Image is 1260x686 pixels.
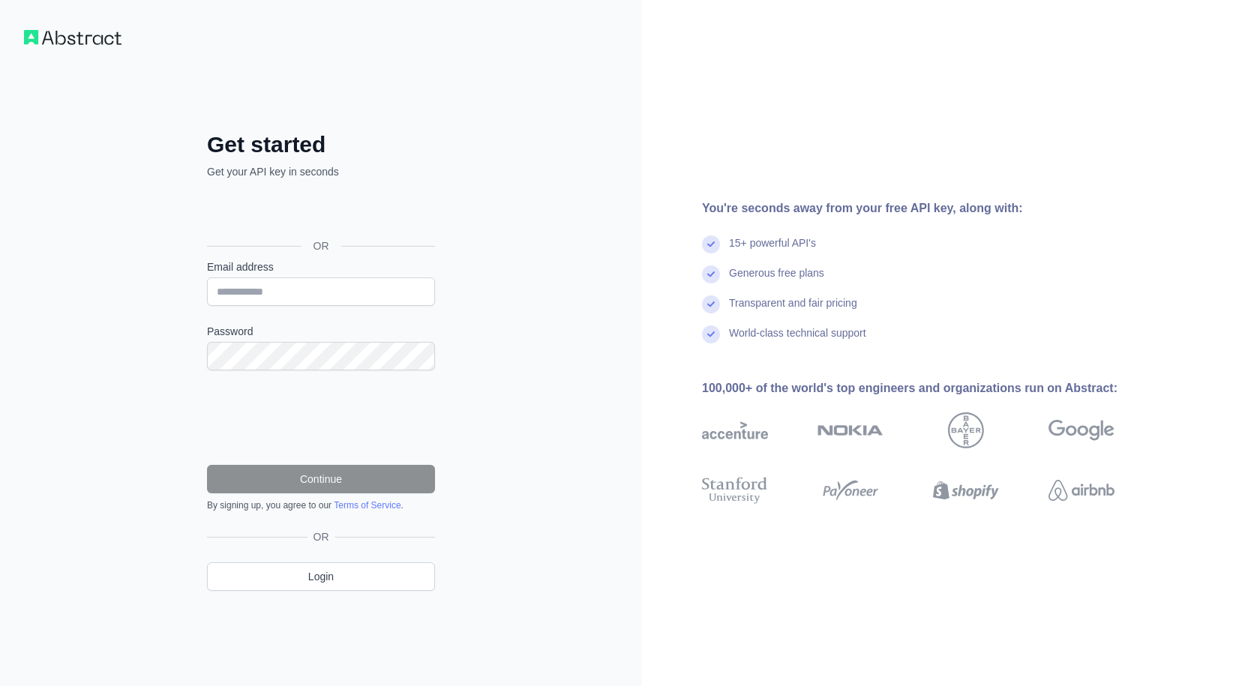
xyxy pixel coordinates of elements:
label: Password [207,324,435,339]
button: Continue [207,465,435,493]
p: Get your API key in seconds [207,164,435,179]
img: accenture [702,412,768,448]
img: check mark [702,265,720,283]
img: check mark [702,295,720,313]
span: OR [301,238,341,253]
div: World-class technical support [729,325,866,355]
img: stanford university [702,474,768,507]
img: shopify [933,474,999,507]
iframe: Botão "Fazer login com o Google" [199,196,439,229]
img: nokia [817,412,883,448]
img: payoneer [817,474,883,507]
label: Email address [207,259,435,274]
div: 100,000+ of the world's top engineers and organizations run on Abstract: [702,379,1162,397]
div: 15+ powerful API's [729,235,816,265]
div: By signing up, you agree to our . [207,499,435,511]
img: check mark [702,235,720,253]
span: OR [307,529,335,544]
div: You're seconds away from your free API key, along with: [702,199,1162,217]
img: airbnb [1048,474,1114,507]
a: Login [207,562,435,591]
img: google [1048,412,1114,448]
div: Transparent and fair pricing [729,295,857,325]
img: bayer [948,412,984,448]
h2: Get started [207,131,435,158]
img: Workflow [24,30,121,45]
iframe: reCAPTCHA [207,388,435,447]
div: Generous free plans [729,265,824,295]
img: check mark [702,325,720,343]
a: Terms of Service [334,500,400,511]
